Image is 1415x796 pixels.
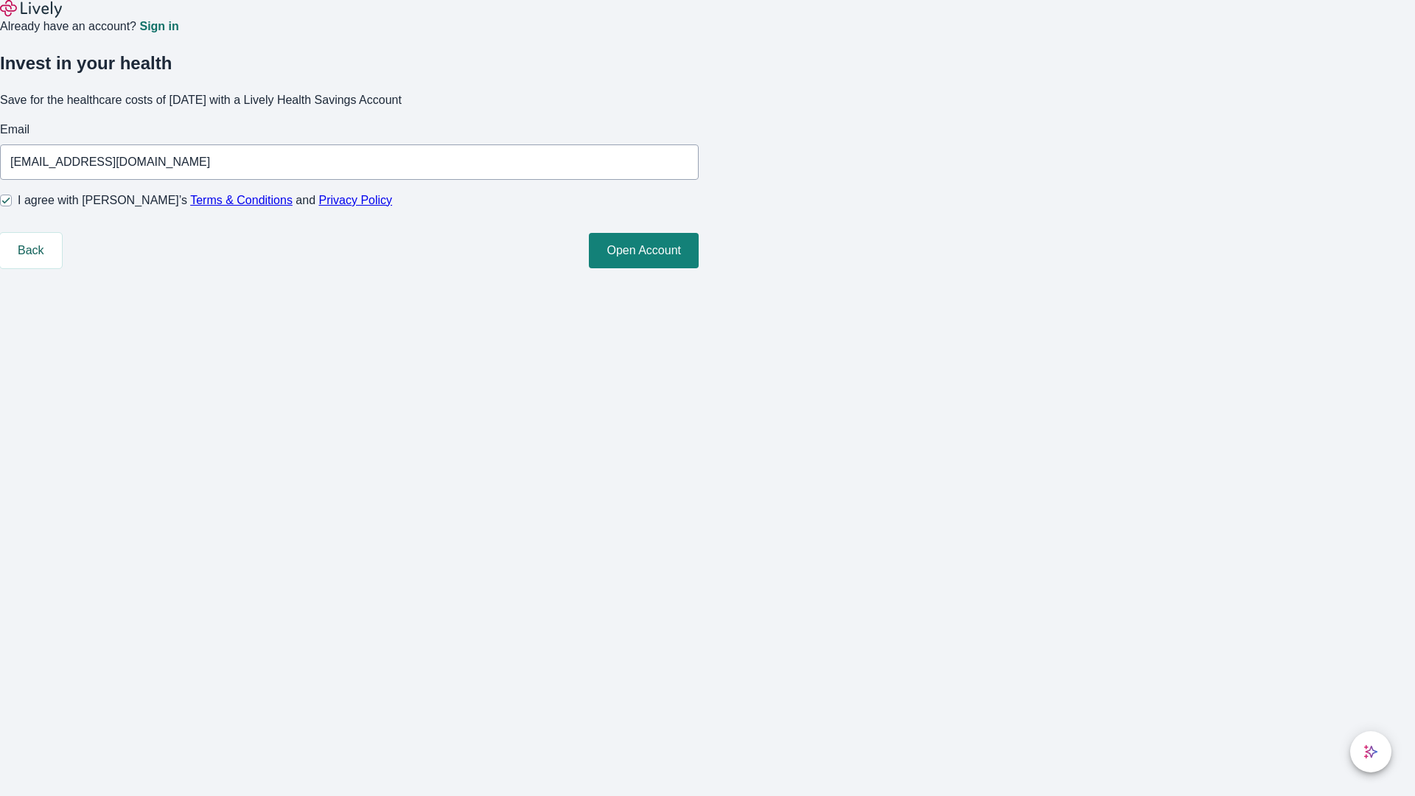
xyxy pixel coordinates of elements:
a: Sign in [139,21,178,32]
button: Open Account [589,233,699,268]
svg: Lively AI Assistant [1363,744,1378,759]
button: chat [1350,731,1391,772]
a: Terms & Conditions [190,194,293,206]
a: Privacy Policy [319,194,393,206]
span: I agree with [PERSON_NAME]’s and [18,192,392,209]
